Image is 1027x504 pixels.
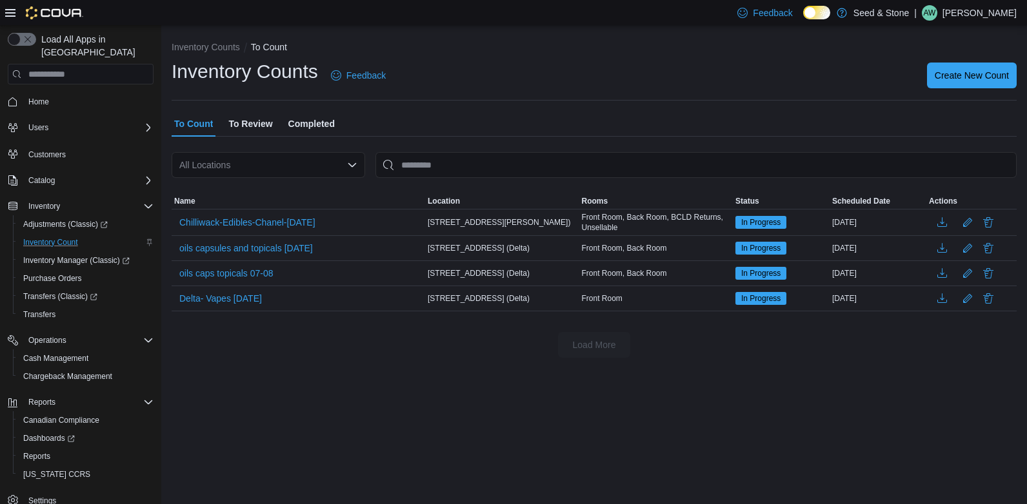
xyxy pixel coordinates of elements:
span: oils capsules and topicals [DATE] [179,242,313,255]
a: Inventory Count [18,235,83,250]
span: Catalog [28,175,55,186]
span: Adjustments (Classic) [23,219,108,229]
div: [DATE] [830,215,926,230]
span: Location [428,196,460,206]
button: Name [172,193,425,209]
a: Canadian Compliance [18,412,105,428]
button: Reports [13,447,159,465]
a: [US_STATE] CCRS [18,467,95,482]
span: Transfers [18,307,154,322]
span: Purchase Orders [18,271,154,286]
button: Delete [981,215,996,230]
span: Reports [23,451,50,461]
button: Operations [23,333,72,348]
button: Inventory [23,199,65,214]
a: Dashboards [18,431,80,446]
span: Adjustments (Classic) [18,217,154,232]
span: [US_STATE] CCRS [23,469,90,480]
div: [DATE] [830,266,926,281]
span: Reports [28,397,55,407]
input: This is a search bar. After typing your query, hit enter to filter the results lower in the page. [375,152,1017,178]
a: Chargeback Management [18,369,117,384]
span: Customers [28,150,66,160]
span: In Progress [735,267,786,280]
span: Transfers (Classic) [23,291,97,302]
div: Front Room [579,291,733,306]
a: Transfers [18,307,61,322]
button: Users [3,119,159,137]
button: Load More [558,332,630,358]
p: | [914,5,917,21]
span: [STREET_ADDRESS][PERSON_NAME]) [428,217,570,228]
button: Edit count details [960,213,975,232]
span: Catalog [23,173,154,188]
div: Front Room, Back Room [579,266,733,281]
span: Inventory Manager (Classic) [23,255,130,266]
nav: An example of EuiBreadcrumbs [172,41,1017,56]
p: Seed & Stone [853,5,909,21]
button: Catalog [23,173,60,188]
span: [STREET_ADDRESS] (Delta) [428,243,530,253]
button: Create New Count [927,63,1017,88]
img: Cova [26,6,83,19]
button: Reports [3,393,159,411]
span: Name [174,196,195,206]
button: Delete [981,240,996,256]
button: Chilliwack-Edibles-Chanel-[DATE] [174,213,321,232]
span: Chilliwack-Edibles-Chanel-[DATE] [179,216,315,229]
span: Users [28,122,48,133]
button: Inventory Count [13,233,159,251]
button: Canadian Compliance [13,411,159,429]
span: Inventory Count [18,235,154,250]
button: To Count [251,42,287,52]
span: In Progress [735,216,786,229]
span: Feedback [753,6,792,19]
span: Dark Mode [803,19,804,20]
span: Actions [929,196,957,206]
span: Chargeback Management [18,369,154,384]
span: Load All Apps in [GEOGRAPHIC_DATA] [36,33,154,59]
button: Inventory [3,197,159,215]
button: Inventory Counts [172,42,240,52]
span: oils caps topicals 07-08 [179,267,274,280]
a: Inventory Manager (Classic) [13,251,159,269]
span: Delta- Vapes [DATE] [179,292,262,305]
span: Home [23,93,154,110]
span: In Progress [741,267,781,279]
button: Users [23,120,54,135]
a: Feedback [326,63,391,88]
button: Edit count details [960,264,975,283]
span: Purchase Orders [23,273,82,284]
span: Dashboards [23,433,75,443]
span: Transfers [23,309,55,320]
span: Reports [23,394,154,410]
span: Load More [573,338,616,351]
span: Canadian Compliance [18,412,154,428]
span: Reports [18,449,154,464]
div: Front Room, Back Room, BCLD Returns, Unsellable [579,209,733,235]
button: Delete [981,266,996,281]
button: Scheduled Date [830,193,926,209]
button: Transfers [13,305,159,324]
span: To Review [228,111,272,137]
button: oils caps topicals 07-08 [174,264,279,283]
span: Cash Management [23,353,88,363]
span: Create New Count [935,69,1009,82]
span: Feedback [346,69,386,82]
button: Cash Management [13,349,159,367]
button: Reports [23,394,61,410]
button: Purchase Orders [13,269,159,287]
button: Delta- Vapes [DATE] [174,289,267,308]
a: Home [23,94,54,110]
a: Transfers (Classic) [13,287,159,305]
button: Location [425,193,579,209]
button: Home [3,92,159,111]
span: Cash Management [18,351,154,366]
button: [US_STATE] CCRS [13,465,159,483]
span: In Progress [741,242,781,254]
a: Dashboards [13,429,159,447]
button: Edit count details [960,238,975,258]
span: Inventory Manager (Classic) [18,253,154,268]
button: Operations [3,331,159,349]
div: Alex Wang [922,5,937,21]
